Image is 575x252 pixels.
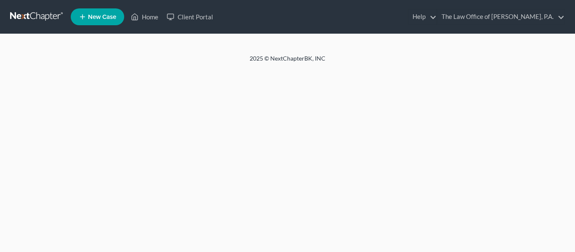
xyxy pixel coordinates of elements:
[71,8,124,25] new-legal-case-button: New Case
[48,54,527,69] div: 2025 © NextChapterBK, INC
[408,9,437,24] a: Help
[437,9,564,24] a: The Law Office of [PERSON_NAME], P.A.
[127,9,162,24] a: Home
[162,9,217,24] a: Client Portal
